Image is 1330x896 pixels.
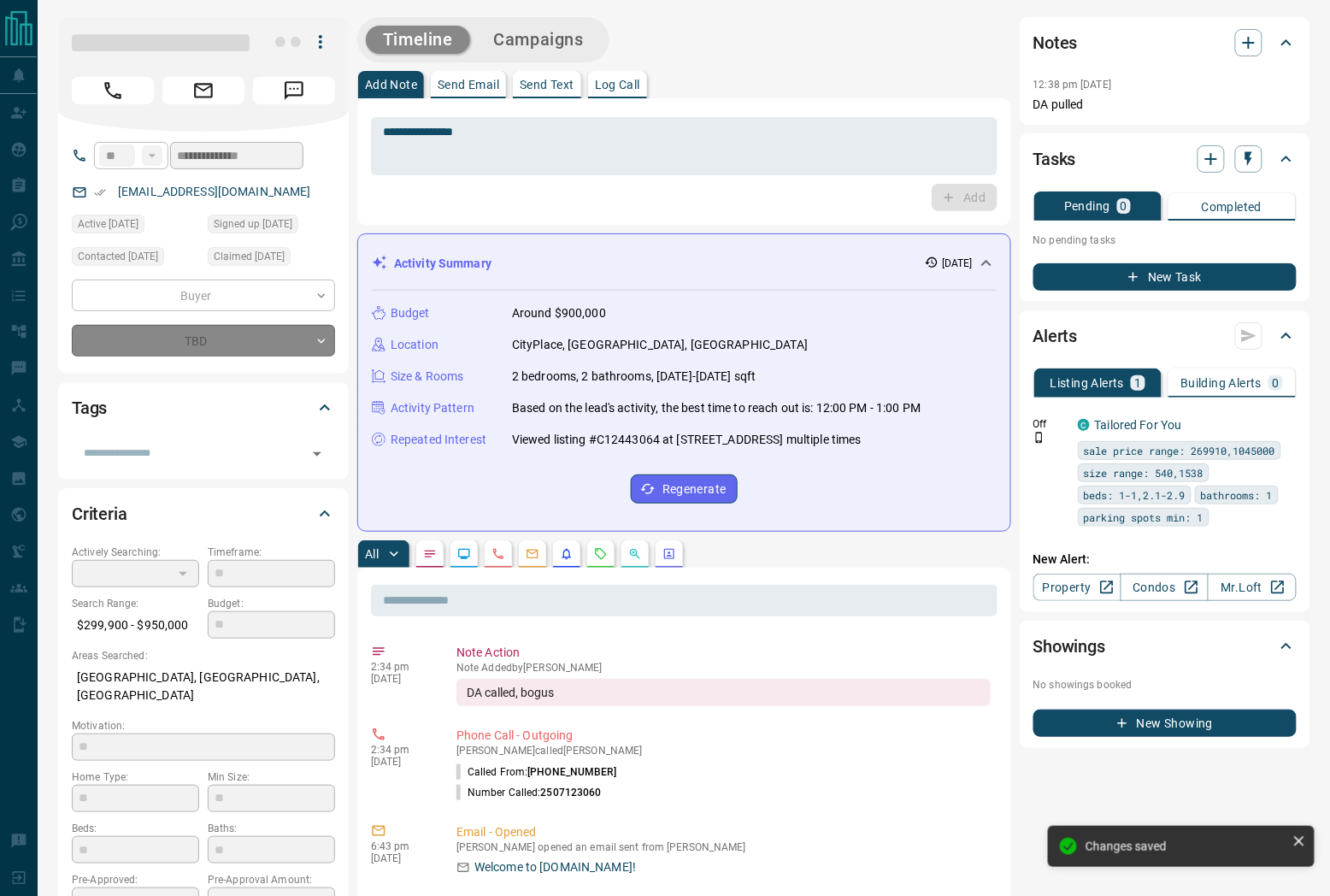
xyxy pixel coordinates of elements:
span: bathrooms: 1 [1201,486,1273,504]
p: Baths: [208,821,335,836]
p: No showings booked [1033,677,1297,693]
span: Contacted [DATE] [78,248,158,265]
p: Home Type: [72,769,199,785]
button: New Showing [1033,710,1297,737]
p: Listing Alerts [1050,377,1125,389]
p: Log Call [595,79,640,91]
div: Tasks [1033,139,1297,180]
p: Motivation: [72,718,335,734]
p: Activity Pattern [391,399,474,417]
p: 0 [1272,377,1279,389]
div: condos.ca [1078,419,1090,431]
span: Call [72,77,154,104]
div: Thu Oct 09 2025 [208,247,335,271]
h2: Tasks [1033,145,1076,173]
div: Thu Oct 09 2025 [208,215,335,239]
a: Condos [1121,574,1209,601]
a: Mr.Loft [1208,574,1296,601]
h2: Showings [1033,633,1106,660]
p: [DATE] [942,256,973,271]
p: Based on the lead's activity, the best time to reach out is: 12:00 PM - 1:00 PM [512,399,921,417]
span: Signed up [DATE] [214,215,292,233]
p: Note Action [456,644,991,662]
div: Thu Oct 09 2025 [72,247,199,271]
p: [PERSON_NAME] called [PERSON_NAME] [456,745,991,757]
p: Pre-Approval Amount: [208,872,335,887]
p: Off [1033,416,1068,432]
p: Actively Searching: [72,545,199,560]
p: [GEOGRAPHIC_DATA], [GEOGRAPHIC_DATA], [GEOGRAPHIC_DATA] [72,663,335,710]
span: Message [253,77,335,104]
h2: Tags [72,394,107,421]
div: Criteria [72,493,335,534]
h2: Criteria [72,500,127,528]
span: 2507123060 [541,787,602,799]
svg: Calls [491,547,505,561]
p: Send Text [520,79,574,91]
button: Open [305,442,329,466]
p: CityPlace, [GEOGRAPHIC_DATA], [GEOGRAPHIC_DATA] [512,336,808,354]
p: Building Alerts [1180,377,1262,389]
div: Showings [1033,626,1297,667]
p: Viewed listing #C12443064 at [STREET_ADDRESS] multiple times [512,431,862,449]
p: Email - Opened [456,823,991,841]
div: Notes [1033,22,1297,63]
p: Completed [1202,201,1262,213]
p: Called From: [456,764,616,780]
svg: Lead Browsing Activity [457,547,471,561]
p: Budget: [208,596,335,611]
div: TBD [72,325,335,357]
svg: Agent Actions [662,547,676,561]
p: DA pulled [1033,96,1297,114]
a: Tailored For You [1095,418,1182,432]
p: Add Note [365,79,417,91]
p: Location [391,336,438,354]
div: DA called, bogus [456,679,991,706]
p: Timeframe: [208,545,335,560]
p: No pending tasks [1033,227,1297,253]
a: Property [1033,574,1121,601]
p: 1 [1134,377,1141,389]
span: size range: 540,1538 [1084,464,1203,481]
p: Repeated Interest [391,431,486,449]
svg: Email Verified [94,186,106,198]
p: 2 bedrooms, 2 bathrooms, [DATE]-[DATE] sqft [512,368,756,386]
span: [PHONE_NUMBER] [527,766,616,778]
p: Pre-Approved: [72,872,199,887]
span: Active [DATE] [78,215,138,233]
p: 2:34 pm [371,661,431,673]
p: All [365,548,379,560]
button: Campaigns [477,26,601,54]
p: Welcome to [DOMAIN_NAME]! [474,858,636,876]
div: Tags [72,387,335,428]
p: 6:43 pm [371,840,431,852]
svg: Push Notification Only [1033,432,1045,444]
span: sale price range: 269910,1045000 [1084,442,1275,459]
span: parking spots min: 1 [1084,509,1203,526]
span: Claimed [DATE] [214,248,285,265]
button: Timeline [366,26,470,54]
svg: Emails [526,547,539,561]
p: New Alert: [1033,551,1297,569]
p: Size & Rooms [391,368,464,386]
p: Budget [391,304,430,322]
p: Areas Searched: [72,648,335,663]
p: Activity Summary [394,255,491,273]
svg: Requests [594,547,608,561]
p: Send Email [438,79,499,91]
p: $299,900 - $950,000 [72,611,199,640]
button: Regenerate [631,475,738,504]
p: [DATE] [371,852,431,864]
div: Activity Summary[DATE] [372,248,997,280]
p: [PERSON_NAME] opened an email sent from [PERSON_NAME] [456,841,991,853]
p: Min Size: [208,769,335,785]
h2: Alerts [1033,322,1078,350]
p: Beds: [72,821,199,836]
p: [DATE] [371,756,431,768]
p: 0 [1121,200,1127,212]
span: beds: 1-1,2.1-2.9 [1084,486,1186,504]
p: Phone Call - Outgoing [456,727,991,745]
div: Alerts [1033,315,1297,357]
svg: Opportunities [628,547,642,561]
span: Email [162,77,244,104]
